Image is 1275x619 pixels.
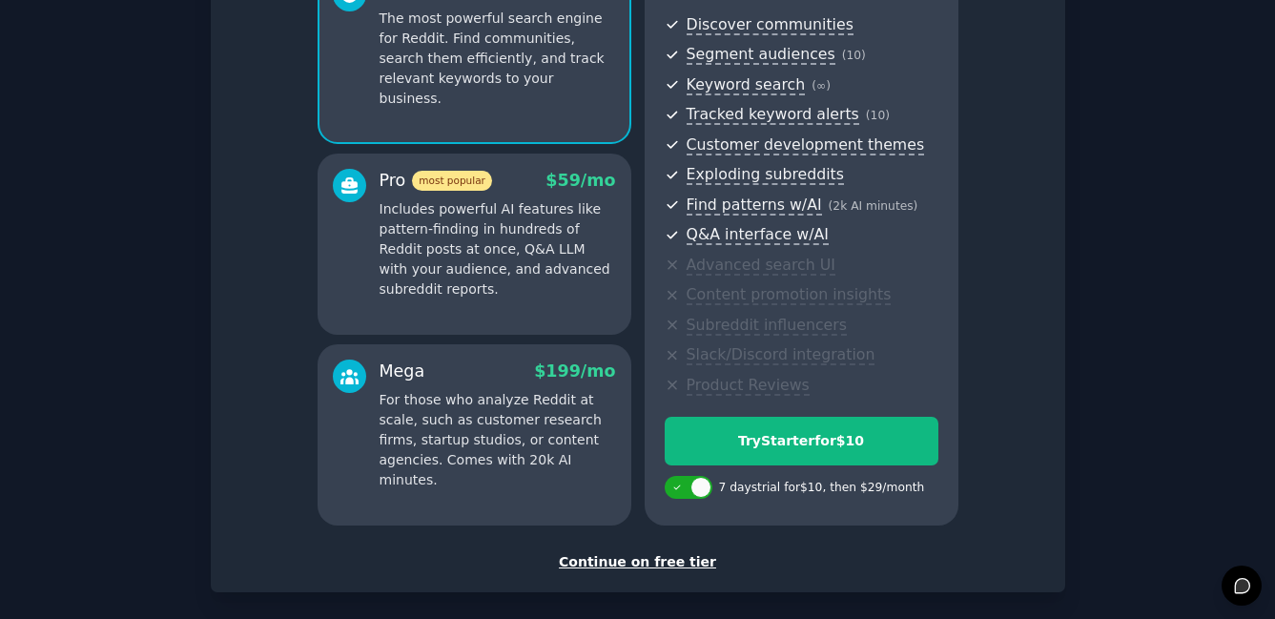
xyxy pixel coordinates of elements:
[534,361,615,381] span: $ 199 /mo
[687,316,847,336] span: Subreddit influencers
[866,109,890,122] span: ( 10 )
[687,225,829,245] span: Q&A interface w/AI
[231,552,1045,572] div: Continue on free tier
[687,135,925,155] span: Customer development themes
[812,79,831,93] span: ( ∞ )
[719,480,925,497] div: 7 days trial for $10 , then $ 29 /month
[380,169,492,193] div: Pro
[380,199,616,299] p: Includes powerful AI features like pattern-finding in hundreds of Reddit posts at once, Q&A LLM w...
[687,376,810,396] span: Product Reviews
[380,9,616,109] p: The most powerful search engine for Reddit. Find communities, search them efficiently, and track ...
[829,199,918,213] span: ( 2k AI minutes )
[687,45,835,65] span: Segment audiences
[687,256,835,276] span: Advanced search UI
[687,105,859,125] span: Tracked keyword alerts
[687,285,892,305] span: Content promotion insights
[665,417,938,465] button: TryStarterfor$10
[412,171,492,191] span: most popular
[545,171,615,190] span: $ 59 /mo
[687,15,853,35] span: Discover communities
[666,431,937,451] div: Try Starter for $10
[687,196,822,216] span: Find patterns w/AI
[687,75,806,95] span: Keyword search
[380,390,616,490] p: For those who analyze Reddit at scale, such as customer research firms, startup studios, or conte...
[380,360,425,383] div: Mega
[687,345,875,365] span: Slack/Discord integration
[842,49,866,62] span: ( 10 )
[687,165,844,185] span: Exploding subreddits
